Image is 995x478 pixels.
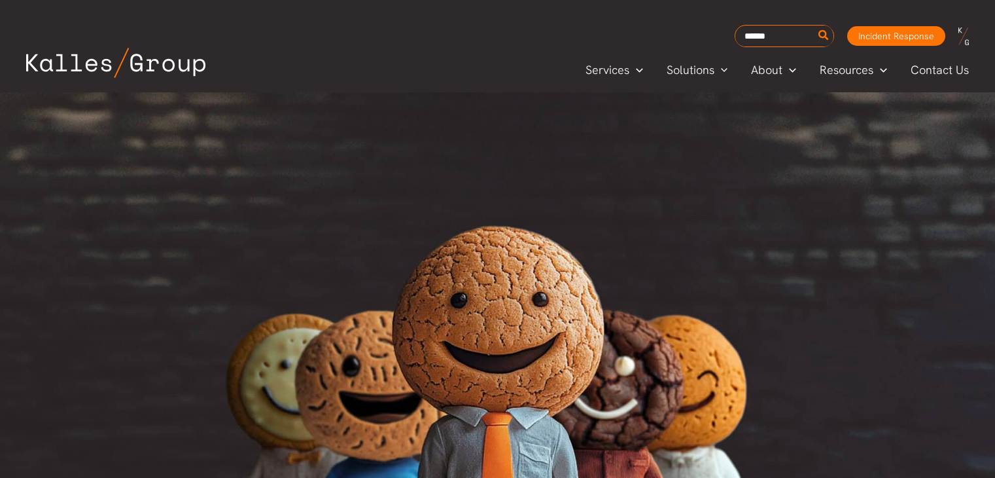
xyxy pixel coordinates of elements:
a: ServicesMenu Toggle [574,60,655,80]
span: Menu Toggle [782,60,796,80]
span: Menu Toggle [873,60,887,80]
span: Solutions [667,60,714,80]
a: SolutionsMenu Toggle [655,60,740,80]
span: Contact Us [911,60,969,80]
a: Incident Response [847,26,945,46]
a: Contact Us [899,60,982,80]
a: ResourcesMenu Toggle [808,60,899,80]
span: Menu Toggle [629,60,643,80]
span: About [751,60,782,80]
span: Resources [820,60,873,80]
span: Menu Toggle [714,60,728,80]
nav: Primary Site Navigation [574,59,982,81]
a: AboutMenu Toggle [739,60,808,80]
button: Search [816,26,832,46]
span: Services [585,60,629,80]
img: Kalles Group [26,48,205,78]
